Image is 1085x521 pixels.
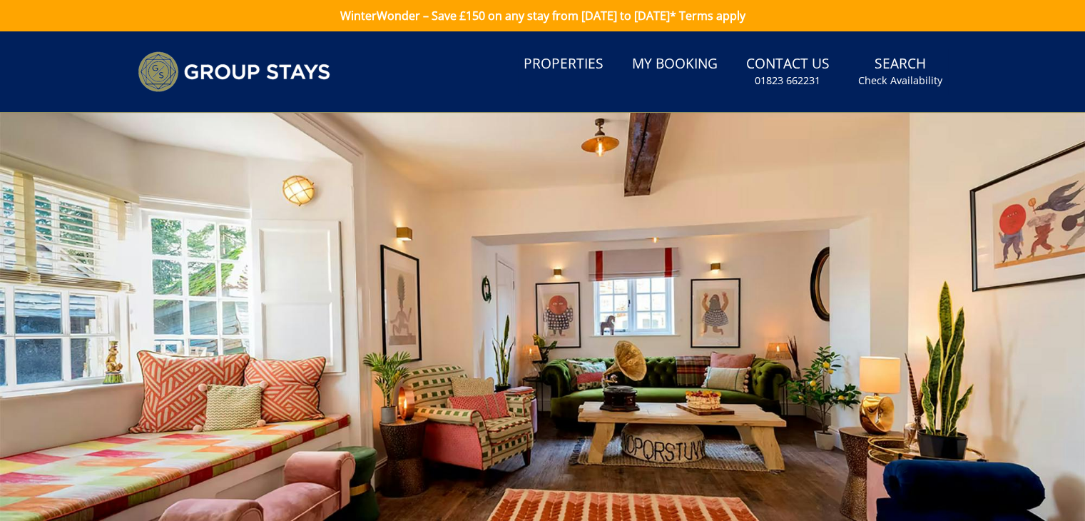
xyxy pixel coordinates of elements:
a: Contact Us01823 662231 [740,49,835,95]
a: SearchCheck Availability [852,49,948,95]
small: Check Availability [858,74,942,88]
small: 01823 662231 [755,74,820,88]
a: Properties [518,49,609,81]
a: My Booking [626,49,723,81]
img: Group Stays [138,51,330,92]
